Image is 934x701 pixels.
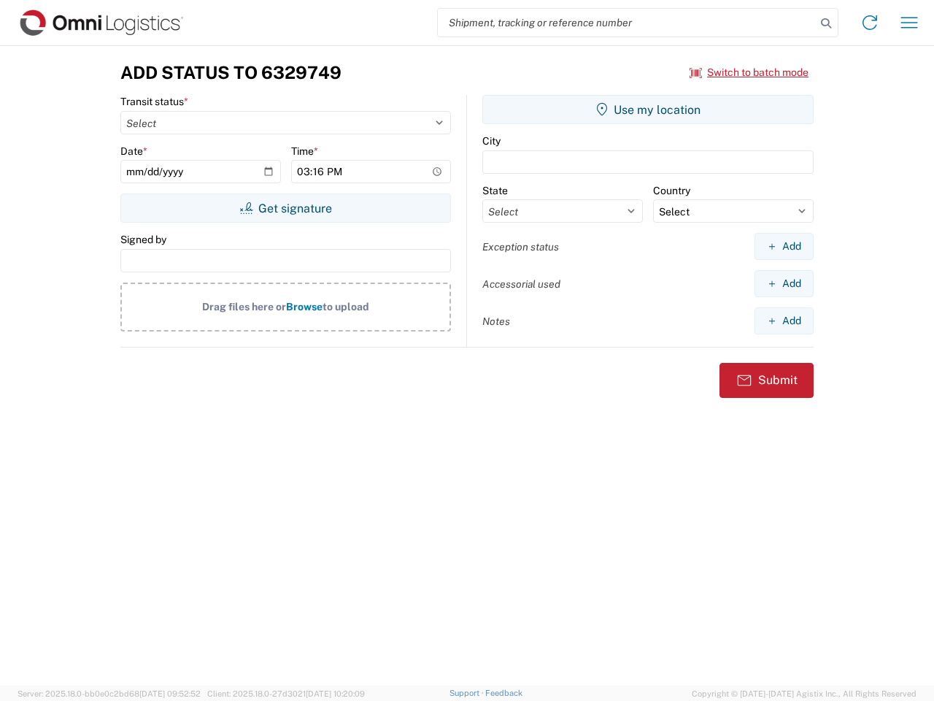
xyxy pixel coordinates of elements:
[482,240,559,253] label: Exception status
[438,9,816,37] input: Shipment, tracking or reference number
[120,62,341,83] h3: Add Status to 6329749
[653,184,690,197] label: Country
[482,134,501,148] label: City
[18,689,201,698] span: Server: 2025.18.0-bb0e0c2bd68
[306,689,365,698] span: [DATE] 10:20:09
[482,95,814,124] button: Use my location
[291,145,318,158] label: Time
[207,689,365,698] span: Client: 2025.18.0-27d3021
[286,301,323,313] span: Browse
[482,184,508,197] label: State
[690,61,808,85] button: Switch to batch mode
[120,145,147,158] label: Date
[482,315,510,328] label: Notes
[139,689,201,698] span: [DATE] 09:52:52
[754,233,814,260] button: Add
[120,95,188,108] label: Transit status
[692,687,916,700] span: Copyright © [DATE]-[DATE] Agistix Inc., All Rights Reserved
[754,307,814,334] button: Add
[485,689,522,697] a: Feedback
[202,301,286,313] span: Drag files here or
[120,194,451,223] button: Get signature
[120,233,166,246] label: Signed by
[719,363,814,398] button: Submit
[449,689,486,697] a: Support
[323,301,369,313] span: to upload
[754,270,814,297] button: Add
[482,277,560,291] label: Accessorial used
